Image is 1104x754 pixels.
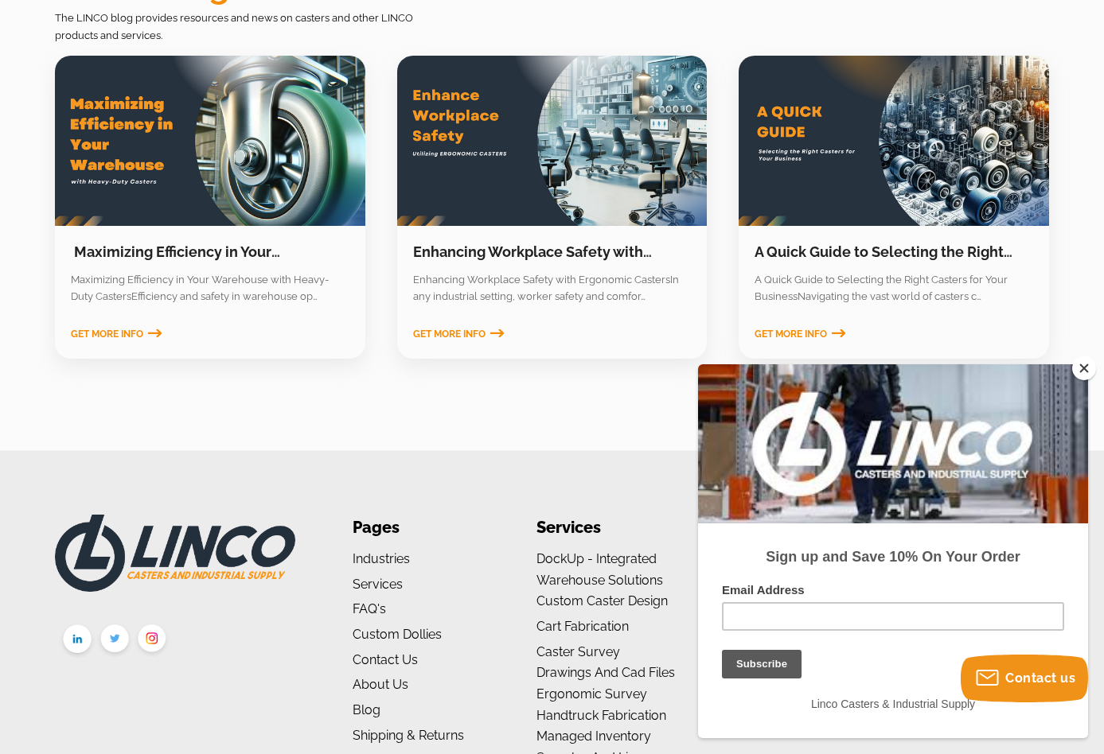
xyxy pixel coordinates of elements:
[353,551,410,566] a: Industries
[71,243,322,281] a: ​ Maximizing Efficiency in Your Warehouse with Heavy-Duty Casters
[113,333,277,346] span: Linco Casters & Industrial Supply
[755,243,1012,281] a: A Quick Guide to Selecting the Right Casters for Your Business
[536,729,651,744] a: Managed Inventory
[536,593,668,608] a: Custom Caster Design
[353,728,464,743] a: Shipping & Returns
[536,665,675,680] a: Drawings and Cad Files
[536,644,620,659] a: Caster Survey
[536,515,681,541] li: Services
[1005,670,1075,686] span: Contact us
[24,286,103,314] input: Subscribe
[536,686,647,702] a: Ergonomic Survey
[353,677,408,692] a: About us
[397,271,707,305] section: Enhancing Workplace Safety with Ergonomic CastersIn any industrial setting, worker safety and com...
[961,655,1088,702] button: Contact us
[353,702,380,717] a: Blog
[739,271,1048,305] section: A Quick Guide to Selecting the Right Casters for Your BusinessNavigating the vast world of caster...
[59,621,96,661] img: linkedin.png
[134,621,171,660] img: instagram.png
[96,621,134,660] img: twitter.png
[536,619,629,634] a: Cart Fabrication
[24,219,366,238] label: Email Address
[18,24,97,52] button: Subscribe
[55,56,365,226] a: ​ Maximizing Efficiency in Your Warehouse with Heavy-Duty Casters
[55,10,453,44] p: The LINCO blog provides resources and news on casters and other LINCO products and services.
[536,551,663,588] a: DockUp - Integrated Warehouse Solutions
[397,56,707,226] a: Enhancing Workplace Safety with Ergonomic Casters
[55,271,365,305] section: Maximizing Efficiency in Your Warehouse with Heavy-Duty CastersEfficiency and safety in warehouse...
[55,515,295,592] img: LINCO CASTERS & INDUSTRIAL SUPPLY
[353,515,497,541] li: Pages
[536,708,666,723] a: Handtruck Fabrication
[755,328,845,340] a: Get More Info
[353,577,403,592] a: Services
[413,243,652,281] a: Enhancing Workplace Safety with Ergonomic Casters
[71,328,162,340] a: Get More Info
[353,601,386,616] a: FAQ's
[353,627,442,642] a: Custom Dollies
[413,328,504,340] a: Get More Info
[71,328,143,340] span: Get More Info
[353,652,418,667] a: Contact Us
[413,328,486,340] span: Get More Info
[68,185,322,200] strong: Sign up and Save 10% On Your Order
[755,328,827,340] span: Get More Info
[1072,356,1096,380] button: Close
[739,56,1048,226] a: A Quick Guide to Selecting the Right Casters for Your Business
